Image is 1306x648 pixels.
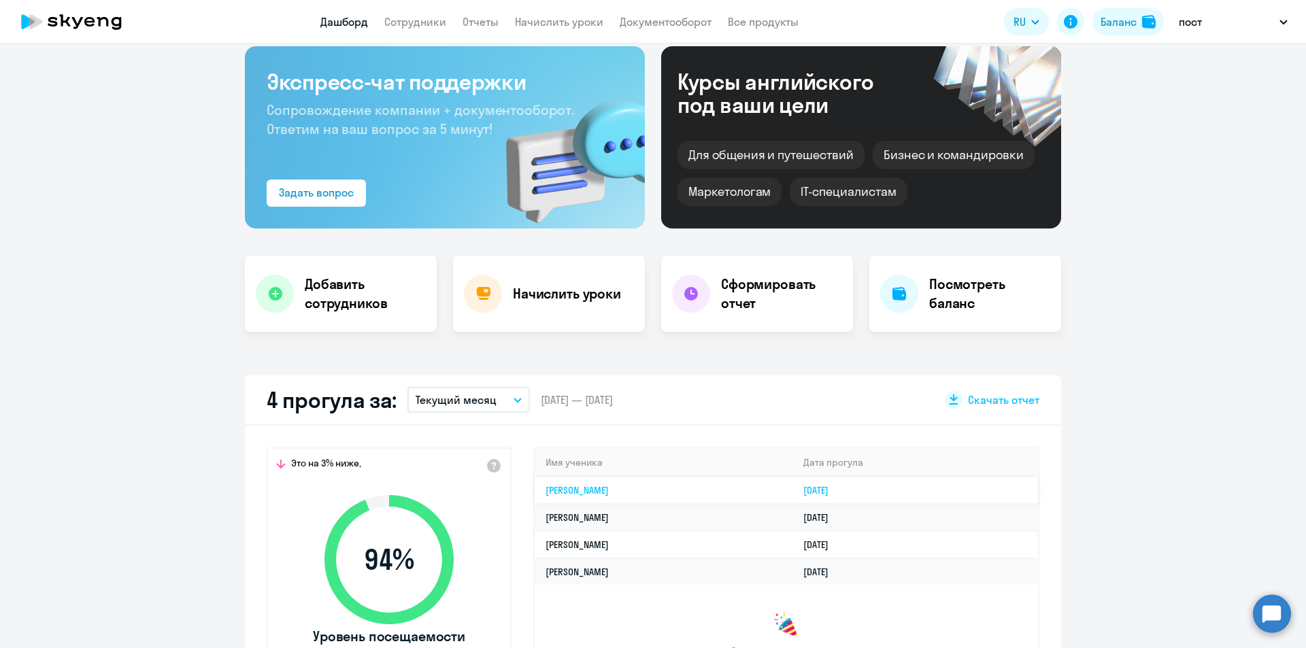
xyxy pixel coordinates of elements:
span: Это на 3% ниже, [291,457,361,473]
a: [PERSON_NAME] [546,511,609,524]
span: [DATE] — [DATE] [541,392,613,407]
div: Задать вопрос [279,184,354,201]
a: [DATE] [803,484,839,496]
img: balance [1142,15,1156,29]
a: [DATE] [803,511,839,524]
h4: Начислить уроки [513,284,621,303]
button: Балансbalance [1092,8,1164,35]
h4: Посмотреть баланс [929,275,1050,313]
span: Сопровождение компании + документооборот. Ответим на ваш вопрос за 5 минут! [267,101,574,137]
div: Маркетологам [677,177,782,206]
a: Отчеты [463,15,499,29]
p: пост [1179,14,1202,30]
div: Курсы английского под ваши цели [677,70,910,116]
a: Все продукты [728,15,799,29]
a: Дашборд [320,15,368,29]
h2: 4 прогула за: [267,386,397,413]
button: пост [1172,5,1294,38]
a: [DATE] [803,566,839,578]
a: Начислить уроки [515,15,603,29]
button: RU [1004,8,1049,35]
div: IT-специалистам [790,177,907,206]
span: Скачать отчет [968,392,1039,407]
div: Для общения и путешествий [677,141,865,169]
h4: Сформировать отчет [721,275,842,313]
a: Документооборот [620,15,711,29]
a: [PERSON_NAME] [546,566,609,578]
img: bg-img [486,75,645,228]
p: Текущий месяц [416,392,497,408]
span: 94 % [311,543,467,576]
th: Дата прогула [792,449,1038,477]
img: congrats [773,612,800,639]
div: Бизнес и командировки [873,141,1035,169]
div: Баланс [1101,14,1137,30]
h4: Добавить сотрудников [305,275,426,313]
a: [PERSON_NAME] [546,484,609,496]
span: RU [1014,14,1026,30]
h3: Экспресс-чат поддержки [267,68,623,95]
a: [DATE] [803,539,839,551]
a: Сотрудники [384,15,446,29]
button: Задать вопрос [267,180,366,207]
a: [PERSON_NAME] [546,539,609,551]
button: Текущий месяц [407,387,530,413]
th: Имя ученика [535,449,792,477]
